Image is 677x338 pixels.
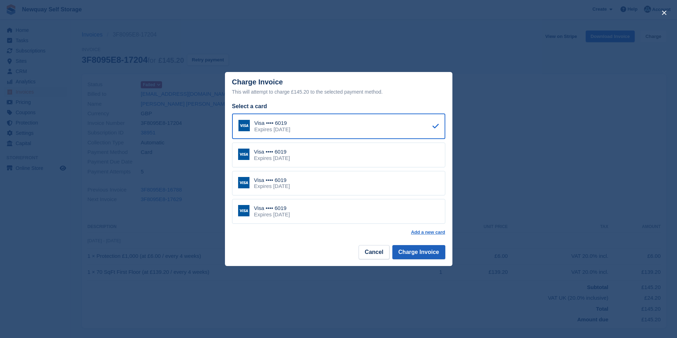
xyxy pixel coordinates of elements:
img: Visa Logo [238,120,250,131]
div: This will attempt to charge £145.20 to the selected payment method. [232,88,445,96]
div: Expires [DATE] [254,126,290,133]
div: Expires [DATE] [254,211,290,218]
a: Add a new card [411,229,445,235]
img: Visa Logo [238,149,249,160]
button: close [659,7,670,18]
div: Visa •••• 6019 [254,149,290,155]
div: Visa •••• 6019 [254,120,290,126]
button: Charge Invoice [392,245,445,259]
div: Select a card [232,102,445,111]
div: Visa •••• 6019 [254,177,290,183]
img: Visa Logo [238,205,249,216]
button: Cancel [359,245,389,259]
div: Expires [DATE] [254,183,290,189]
div: Expires [DATE] [254,155,290,161]
div: Visa •••• 6019 [254,205,290,211]
img: Visa Logo [238,177,249,188]
div: Charge Invoice [232,78,445,96]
